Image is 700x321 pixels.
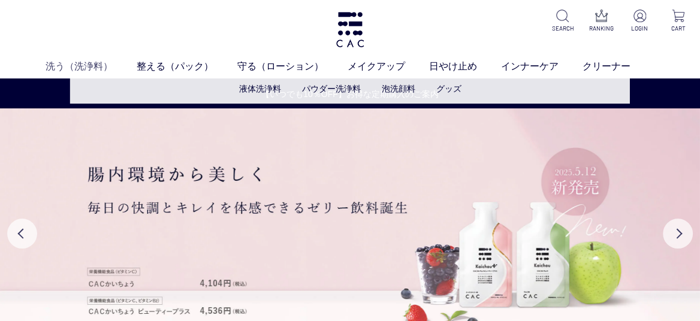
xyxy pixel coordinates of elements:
[137,59,237,74] a: 整える（パック）
[301,84,360,93] a: パウダー洗浄料
[666,24,690,33] p: CART
[589,10,614,33] a: RANKING
[239,84,280,93] a: 液体洗浄料
[501,59,583,74] a: インナーケア
[666,10,690,33] a: CART
[381,84,415,93] a: 泡洗顔料
[334,12,366,47] img: logo
[589,24,614,33] p: RANKING
[46,59,137,74] a: 洗う（洗浄料）
[550,24,575,33] p: SEARCH
[348,59,429,74] a: メイクアップ
[237,59,348,74] a: 守る（ローション）
[583,59,654,74] a: クリーナー
[7,219,37,249] button: Previous
[429,59,501,74] a: 日やけ止め
[1,88,699,101] a: 【いつでも10％OFF】お得な定期購入のご案内
[550,10,575,33] a: SEARCH
[627,24,652,33] p: LOGIN
[436,84,461,93] a: グッズ
[663,219,693,249] button: Next
[627,10,652,33] a: LOGIN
